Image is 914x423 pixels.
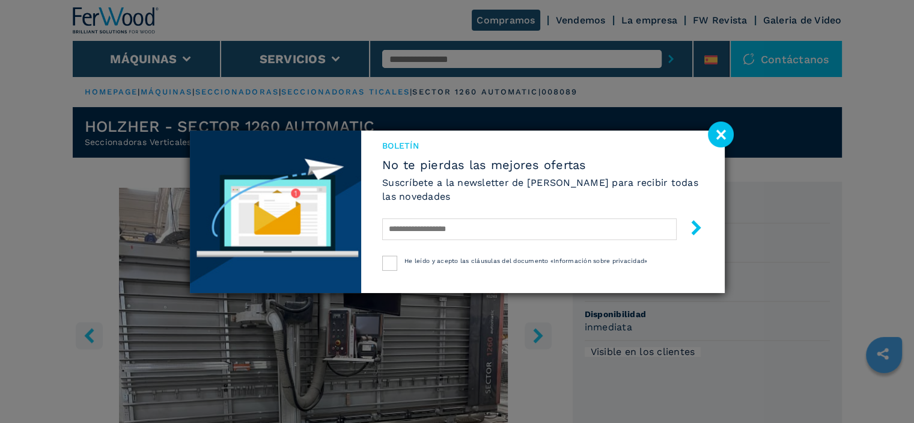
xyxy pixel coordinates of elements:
[404,258,647,264] span: He leído y acepto las cláusulas del documento «Información sobre privacidad»
[382,158,703,172] span: No te pierdas las mejores ofertas
[677,215,704,244] button: submit-button
[382,176,703,203] h6: Suscríbete a la newsletter de [PERSON_NAME] para recibir todas las novedades
[382,140,703,152] span: Boletín
[190,131,362,293] img: Newsletter image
